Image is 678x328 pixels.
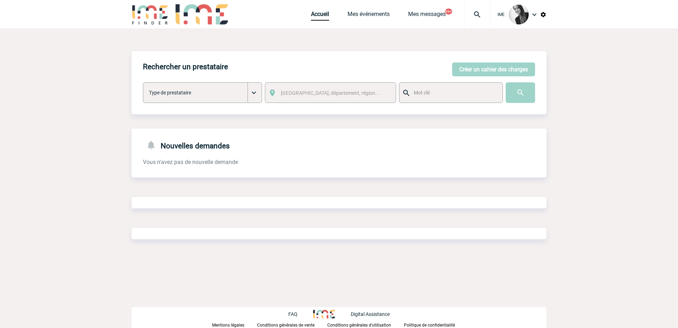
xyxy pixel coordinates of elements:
[348,11,390,21] a: Mes événements
[212,321,257,328] a: Mentions légales
[412,88,496,97] input: Mot clé
[146,140,161,150] img: notifications-24-px-g.png
[212,323,244,328] p: Mentions légales
[288,310,313,317] a: FAQ
[506,82,535,103] input: Submit
[313,310,335,318] img: http://www.idealmeetingsevents.fr/
[327,323,391,328] p: Conditions générales d'utilisation
[257,323,315,328] p: Conditions générales de vente
[143,62,228,71] h4: Rechercher un prestataire
[288,311,298,317] p: FAQ
[143,159,238,165] span: Vous n'avez pas de nouvelle demande
[509,5,529,24] img: 101050-0.jpg
[498,12,505,17] span: IME
[445,9,452,15] button: 99+
[311,11,329,21] a: Accueil
[327,321,404,328] a: Conditions générales d'utilisation
[404,323,455,328] p: Politique de confidentialité
[132,4,168,24] img: IME-Finder
[404,321,466,328] a: Politique de confidentialité
[351,311,390,317] p: Digital Assistance
[143,140,230,150] h4: Nouvelles demandes
[281,90,379,96] span: [GEOGRAPHIC_DATA], département, région...
[257,321,327,328] a: Conditions générales de vente
[408,11,446,21] a: Mes messages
